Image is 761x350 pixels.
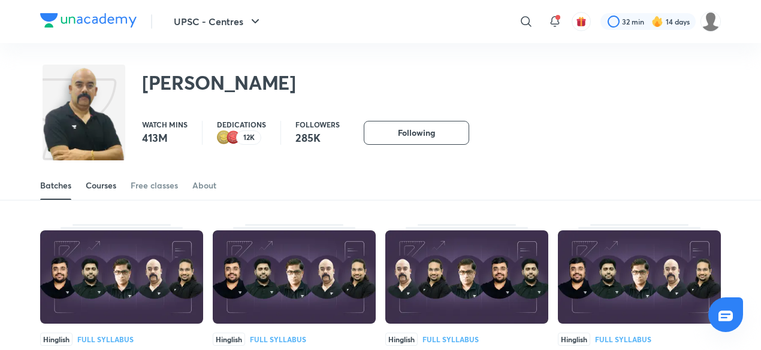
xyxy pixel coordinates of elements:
button: Following [364,121,469,145]
p: 413M [142,130,188,145]
img: educator badge2 [217,130,231,145]
img: Thumbnail [385,230,548,324]
a: Company Logo [40,13,137,31]
div: Free classes [131,179,178,191]
img: avatar [576,16,587,27]
p: Followers [295,121,340,128]
a: Batches [40,171,71,200]
img: streak [651,16,663,28]
a: Courses [86,171,116,200]
p: 285K [295,130,340,145]
span: Hinglish [213,333,245,346]
a: Free classes [131,171,178,200]
p: Watch mins [142,121,188,128]
img: educator badge1 [227,130,241,145]
div: Full Syllabus [250,336,306,343]
span: Hinglish [558,333,590,346]
img: SAKSHI AGRAWAL [700,11,721,32]
img: Company Logo [40,13,137,28]
div: Batches [40,179,71,191]
img: Thumbnail [40,230,203,324]
div: Full Syllabus [422,336,479,343]
h2: [PERSON_NAME] [142,71,296,95]
img: Thumbnail [558,230,721,324]
div: Courses [86,179,116,191]
p: 12K [243,133,255,142]
span: Hinglish [40,333,73,346]
div: Full Syllabus [77,336,134,343]
img: class [43,67,125,180]
a: About [192,171,216,200]
img: Thumbnail [213,230,376,324]
button: avatar [572,12,591,31]
div: Full Syllabus [595,336,651,343]
div: About [192,179,216,191]
button: UPSC - Centres [167,10,270,34]
span: Hinglish [385,333,418,346]
p: Dedications [217,121,266,128]
span: Following [398,127,435,139]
